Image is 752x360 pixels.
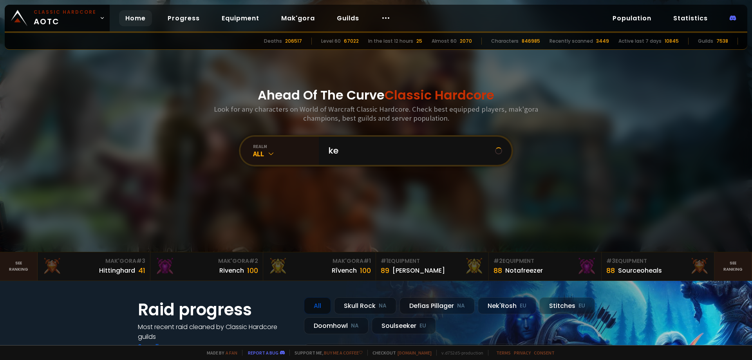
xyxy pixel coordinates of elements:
[304,317,369,334] div: Doomhowl
[606,265,615,276] div: 88
[321,38,341,45] div: Level 60
[42,257,145,265] div: Mak'Gora
[539,297,595,314] div: Stitches
[34,9,96,27] span: AOTC
[161,10,206,26] a: Progress
[351,322,359,330] small: NA
[150,252,263,280] a: Mak'Gora#2Rivench100
[34,9,96,16] small: Classic Hardcore
[398,350,432,356] a: [DOMAIN_NAME]
[360,265,371,276] div: 100
[491,38,519,45] div: Characters
[289,350,363,356] span: Support me,
[258,86,494,105] h1: Ahead Of The Curve
[285,38,302,45] div: 206517
[344,38,359,45] div: 67022
[493,257,597,265] div: Equipment
[714,252,752,280] a: Seeranking
[247,265,258,276] div: 100
[249,257,258,265] span: # 2
[275,10,321,26] a: Mak'gora
[436,350,483,356] span: v. d752d5 - production
[606,257,615,265] span: # 3
[716,38,728,45] div: 7538
[493,257,503,265] span: # 2
[534,350,555,356] a: Consent
[381,257,388,265] span: # 1
[304,297,331,314] div: All
[215,10,266,26] a: Equipment
[399,297,475,314] div: Defias Pillager
[263,252,376,280] a: Mak'Gora#1Rîvench100
[324,350,363,356] a: Buy me a coffee
[226,350,237,356] a: a fan
[514,350,531,356] a: Privacy
[419,322,426,330] small: EU
[416,38,422,45] div: 25
[324,137,495,165] input: Search a character...
[334,297,396,314] div: Skull Rock
[522,38,540,45] div: 846985
[489,252,602,280] a: #2Equipment88Notafreezer
[331,10,365,26] a: Guilds
[493,265,502,276] div: 88
[38,252,150,280] a: Mak'Gora#3Hittinghard41
[332,266,357,275] div: Rîvench
[211,105,541,123] h3: Look for any characters on World of Warcraft Classic Hardcore. Check best equipped players, mak'g...
[460,38,472,45] div: 2070
[432,38,457,45] div: Almost 60
[550,38,593,45] div: Recently scanned
[392,266,445,275] div: [PERSON_NAME]
[268,257,371,265] div: Mak'Gora
[138,297,295,322] h1: Raid progress
[596,38,609,45] div: 3449
[248,350,278,356] a: Report a bug
[381,265,389,276] div: 89
[667,10,714,26] a: Statistics
[520,302,526,310] small: EU
[253,143,319,149] div: realm
[665,38,679,45] div: 10845
[478,297,536,314] div: Nek'Rosh
[618,38,662,45] div: Active last 7 days
[381,257,484,265] div: Equipment
[138,342,189,351] a: See all progress
[372,317,436,334] div: Soulseeker
[367,350,432,356] span: Checkout
[505,266,543,275] div: Notafreezer
[379,302,387,310] small: NA
[606,10,658,26] a: Population
[264,38,282,45] div: Deaths
[376,252,489,280] a: #1Equipment89[PERSON_NAME]
[363,257,371,265] span: # 1
[138,265,145,276] div: 41
[5,5,110,31] a: Classic HardcoreAOTC
[202,350,237,356] span: Made by
[698,38,713,45] div: Guilds
[253,149,319,158] div: All
[155,257,258,265] div: Mak'Gora
[136,257,145,265] span: # 3
[385,86,494,104] span: Classic Hardcore
[457,302,465,310] small: NA
[119,10,152,26] a: Home
[602,252,714,280] a: #3Equipment88Sourceoheals
[606,257,709,265] div: Equipment
[496,350,511,356] a: Terms
[138,322,295,342] h4: Most recent raid cleaned by Classic Hardcore guilds
[578,302,585,310] small: EU
[618,266,662,275] div: Sourceoheals
[99,266,135,275] div: Hittinghard
[368,38,413,45] div: In the last 12 hours
[219,266,244,275] div: Rivench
